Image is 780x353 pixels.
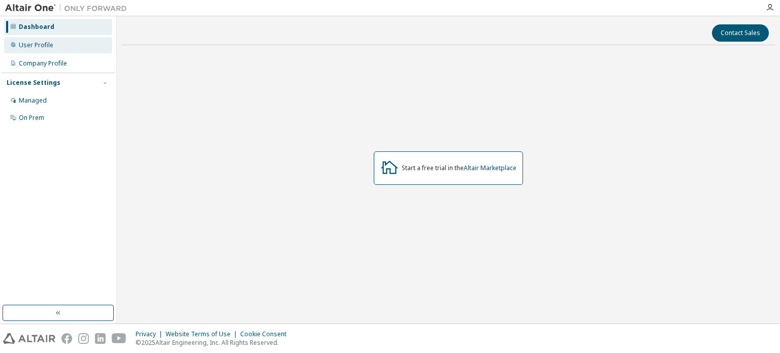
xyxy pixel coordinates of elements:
div: Company Profile [19,59,67,68]
div: On Prem [19,114,44,122]
img: altair_logo.svg [3,333,55,344]
button: Contact Sales [712,24,769,42]
img: linkedin.svg [95,333,106,344]
img: facebook.svg [61,333,72,344]
div: Start a free trial in the [402,164,516,172]
div: Dashboard [19,23,54,31]
div: License Settings [7,79,60,87]
img: instagram.svg [78,333,89,344]
div: Cookie Consent [240,330,292,338]
p: © 2025 Altair Engineering, Inc. All Rights Reserved. [136,338,292,347]
div: Privacy [136,330,166,338]
div: Website Terms of Use [166,330,240,338]
a: Altair Marketplace [464,164,516,172]
img: Altair One [5,3,132,13]
div: User Profile [19,41,53,49]
img: youtube.svg [112,333,126,344]
div: Managed [19,97,47,105]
